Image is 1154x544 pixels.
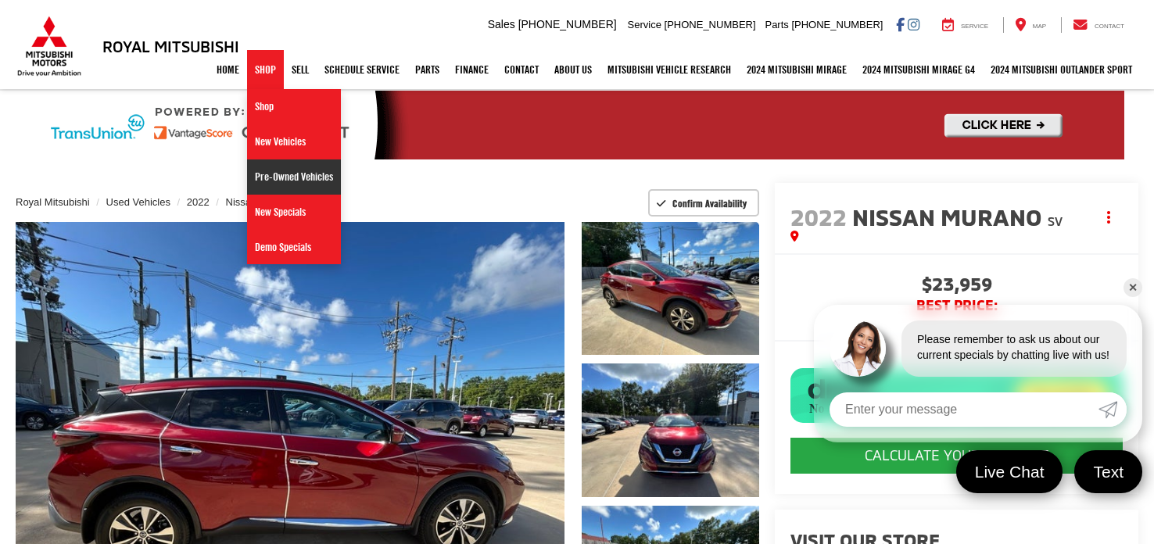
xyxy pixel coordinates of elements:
button: Actions [1095,203,1123,231]
a: 2024 Mitsubishi Mirage G4 [855,50,983,89]
span: Service [961,23,988,30]
a: Finance [447,50,496,89]
a: Royal Mitsubishi [16,196,90,208]
a: 2022 [187,196,210,208]
button: Confirm Availability [648,189,760,217]
img: Agent profile photo [830,320,886,377]
span: SV [1048,213,1063,228]
: CALCULATE YOUR PAYMENT [790,438,1123,474]
a: Demo Specials [247,230,341,264]
a: Contact [496,50,547,89]
h3: Royal Mitsubishi [102,38,239,55]
a: Pre-Owned Vehicles [247,159,341,195]
img: 2022 Nissan Murano SV [580,220,762,356]
a: Facebook: Click to visit our Facebook page [896,18,905,30]
span: Nissan Murano [852,202,1048,231]
span: Live Chat [967,461,1052,482]
a: Shop [247,89,341,124]
a: Mitsubishi Vehicle Research [600,50,739,89]
a: Used Vehicles [106,196,170,208]
a: Text [1074,450,1142,493]
img: Quick2Credit [30,91,1124,159]
a: Contact [1061,17,1136,33]
a: Expand Photo 1 [582,222,759,355]
a: Instagram: Click to visit our Instagram page [908,18,919,30]
input: Enter your message [830,392,1098,427]
a: 2024 Mitsubishi Mirage [739,50,855,89]
span: [PHONE_NUMBER] [518,18,617,30]
span: Map [1033,23,1046,30]
a: Parts: Opens in a new tab [407,50,447,89]
span: Sales [488,18,515,30]
a: Sell [284,50,317,89]
a: Submit [1098,392,1127,427]
span: BEST PRICE: [790,298,1123,313]
a: About Us [547,50,600,89]
span: Contact [1095,23,1124,30]
a: New Vehicles [247,124,341,159]
a: New Specials [247,195,341,230]
a: Expand Photo 2 [582,363,759,496]
span: $23,959 [790,274,1123,298]
a: Service [930,17,1000,33]
img: Mitsubishi [14,16,84,77]
span: Confirm Availability [672,197,747,209]
a: Nissan [226,196,257,208]
div: Please remember to ask us about our current specials by chatting live with us! [901,320,1127,377]
span: Text [1085,461,1131,482]
img: 2022 Nissan Murano SV [580,362,762,498]
a: Map [1003,17,1058,33]
a: Live Chat [956,450,1063,493]
a: Home [209,50,247,89]
span: dropdown dots [1107,211,1110,224]
span: [PHONE_NUMBER] [791,19,883,30]
a: 2024 Mitsubishi Outlander SPORT [983,50,1140,89]
span: 2022 [790,202,847,231]
span: Service [628,19,661,30]
span: [PHONE_NUMBER] [665,19,756,30]
span: Parts [765,19,788,30]
a: Schedule Service: Opens in a new tab [317,50,407,89]
a: Shop [247,50,284,89]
